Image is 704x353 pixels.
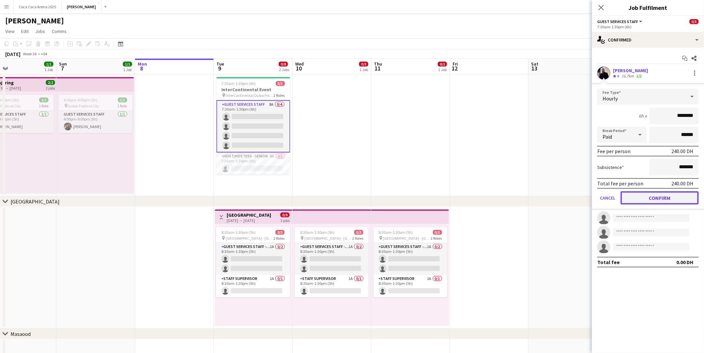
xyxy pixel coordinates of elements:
[671,180,693,187] div: 240.00 DH
[68,103,99,108] span: Dubai Festival City
[215,65,224,72] span: 9
[452,65,458,72] span: 12
[295,243,369,275] app-card-role: Guest Services Staff - Senior1A0/28:30am-1:30pm (5h)
[216,61,224,67] span: Tue
[137,65,147,72] span: 8
[592,3,704,12] h3: Job Fulfilment
[431,236,442,241] span: 2 Roles
[597,19,643,24] button: Guest Services Staff
[216,243,290,275] app-card-role: Guest Services Staff - Senior1A0/28:30am-1:30pm (5h)
[221,230,256,235] span: 8:30am-1:30pm (5h)
[46,80,55,85] span: 2/2
[11,198,60,205] div: [GEOGRAPHIC_DATA]
[617,73,619,78] span: 4
[603,95,618,102] span: Hourly
[39,97,48,102] span: 1/1
[123,62,132,67] span: 1/1
[216,275,290,297] app-card-role: Staff Supervisor1A0/18:30am-1:30pm (5h)
[383,236,431,241] span: [GEOGRAPHIC_DATA] - [GEOGRAPHIC_DATA]
[222,81,256,86] span: 7:30am-1:30pm (6h)
[438,67,447,72] div: 1 Job
[44,62,53,67] span: 1/1
[5,28,14,34] span: View
[279,67,289,72] div: 2 Jobs
[531,61,539,67] span: Sat
[226,236,273,241] span: [GEOGRAPHIC_DATA] - [GEOGRAPHIC_DATA]
[374,243,447,275] app-card-role: Guest Services Staff - Senior1A0/28:30am-1:30pm (5h)
[373,65,382,72] span: 11
[35,28,45,34] span: Jobs
[226,93,274,98] span: InterContinental Dubai Festival City by IHG
[216,77,290,175] app-job-card: 7:30am-1:30pm (6h)0/5InterContinental Event InterContinental Dubai Festival City by IHG2 RolesGue...
[46,85,55,91] div: 2 jobs
[438,62,447,67] span: 0/3
[52,28,67,34] span: Comms
[374,227,447,297] app-job-card: 8:30am-1:30pm (5h)0/3 [GEOGRAPHIC_DATA] - [GEOGRAPHIC_DATA]2 RolesGuest Services Staff - Senior1A...
[14,0,62,13] button: Coca Coca Arena 2025
[275,230,285,235] span: 0/3
[18,27,31,36] a: Edit
[592,32,704,48] div: Confirmed
[59,95,132,133] app-job-card: 4:00pm-9:00pm (5h)1/1 Dubai Festival City1 RoleGuest Services Staff1/14:00pm-9:00pm (5h)[PERSON_N...
[274,93,285,98] span: 2 Roles
[5,16,64,26] h1: [PERSON_NAME]
[597,164,624,170] label: Subsistence
[3,27,17,36] a: View
[603,133,612,140] span: Paid
[354,230,363,235] span: 0/3
[280,217,290,223] div: 3 jobs
[676,259,693,265] div: 0.00 DH
[216,152,290,175] app-card-role: Host/Hostess - Senior8A0/17:30am-1:30pm (6h)
[621,191,699,204] button: Confirm
[453,61,458,67] span: Fri
[138,61,147,67] span: Mon
[597,24,699,29] div: 7:30am-1:30pm (6h)
[118,97,127,102] span: 1/1
[227,218,271,223] div: [DATE] → [DATE]
[39,103,48,108] span: 1 Role
[5,51,20,57] div: [DATE]
[597,148,631,154] div: Fee per person
[227,212,271,218] h3: [GEOGRAPHIC_DATA]
[359,67,368,72] div: 1 Job
[597,180,643,187] div: Total fee per person
[11,331,31,337] div: Masaood
[597,191,618,204] button: Cancel
[690,19,699,24] span: 0/5
[613,68,648,73] div: [PERSON_NAME]
[64,97,98,102] span: 4:00pm-9:00pm (5h)
[276,81,285,86] span: 0/5
[280,212,290,217] span: 0/9
[123,67,132,72] div: 1 Job
[216,87,290,93] h3: InterContinental Event
[216,227,290,297] app-job-card: 8:30am-1:30pm (5h)0/3 [GEOGRAPHIC_DATA] - [GEOGRAPHIC_DATA]2 RolesGuest Services Staff - Senior1A...
[216,100,290,152] app-card-role: Guest Services Staff8A0/47:30am-1:30pm (6h)
[294,65,304,72] span: 10
[379,230,413,235] span: 8:30am-1:30pm (5h)
[300,230,334,235] span: 8:30am-1:30pm (5h)
[620,73,635,79] div: 16.7km
[59,111,132,133] app-card-role: Guest Services Staff1/14:00pm-9:00pm (5h)[PERSON_NAME]
[22,51,38,56] span: Week 36
[41,51,47,56] div: +04
[21,28,29,34] span: Edit
[279,62,288,67] span: 0/8
[33,27,48,36] a: Jobs
[62,0,101,13] button: [PERSON_NAME]
[295,227,369,297] app-job-card: 8:30am-1:30pm (5h)0/3 [GEOGRAPHIC_DATA] - [GEOGRAPHIC_DATA]2 RolesGuest Services Staff - Senior1A...
[374,61,382,67] span: Thu
[118,103,127,108] span: 1 Role
[530,65,539,72] span: 13
[304,236,352,241] span: [GEOGRAPHIC_DATA] - [GEOGRAPHIC_DATA]
[295,61,304,67] span: Wed
[44,67,53,72] div: 1 Job
[49,27,69,36] a: Comms
[359,62,368,67] span: 0/3
[58,65,67,72] span: 7
[273,236,285,241] span: 2 Roles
